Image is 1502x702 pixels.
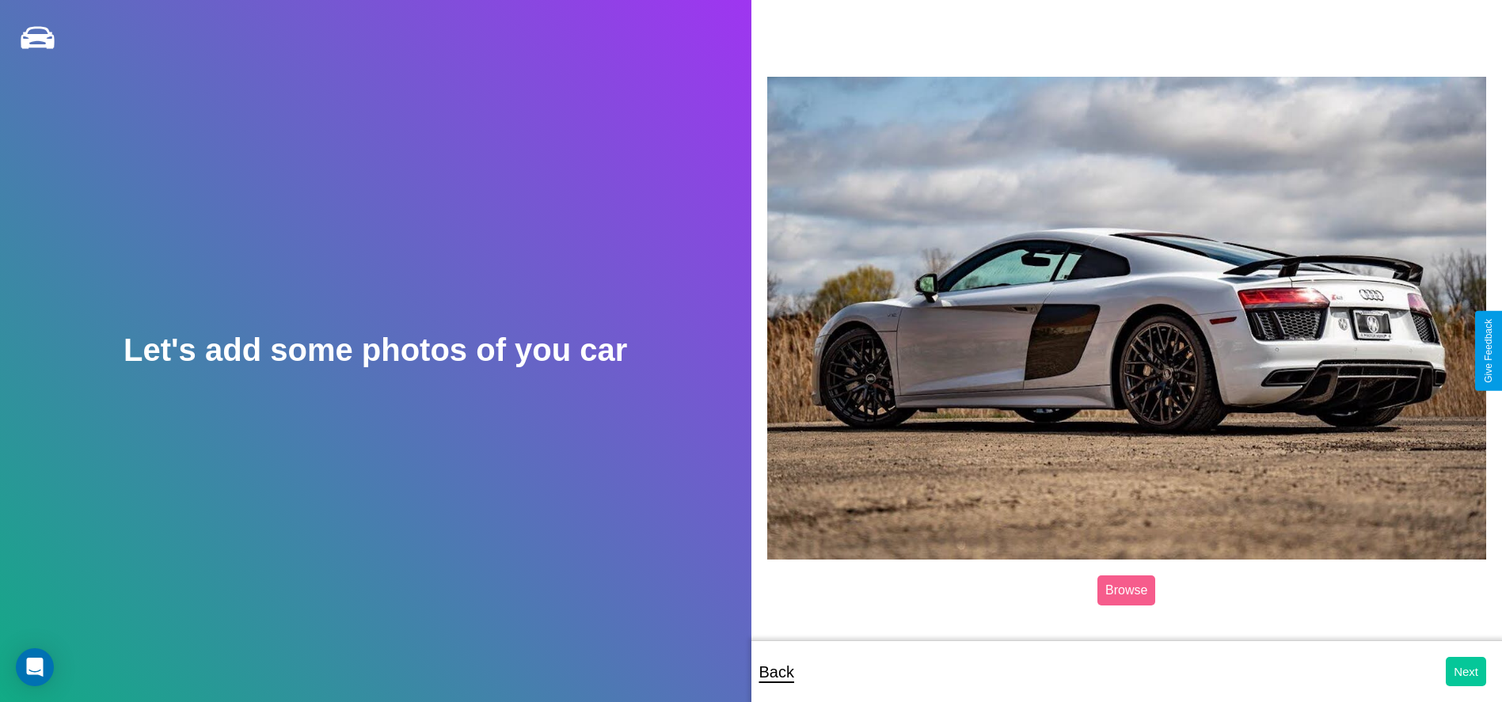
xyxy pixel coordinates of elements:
div: Open Intercom Messenger [16,648,54,686]
img: posted [767,77,1487,560]
button: Next [1446,657,1486,686]
h2: Let's add some photos of you car [124,332,627,368]
div: Give Feedback [1483,319,1494,383]
label: Browse [1097,575,1155,605]
p: Back [759,658,794,686]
